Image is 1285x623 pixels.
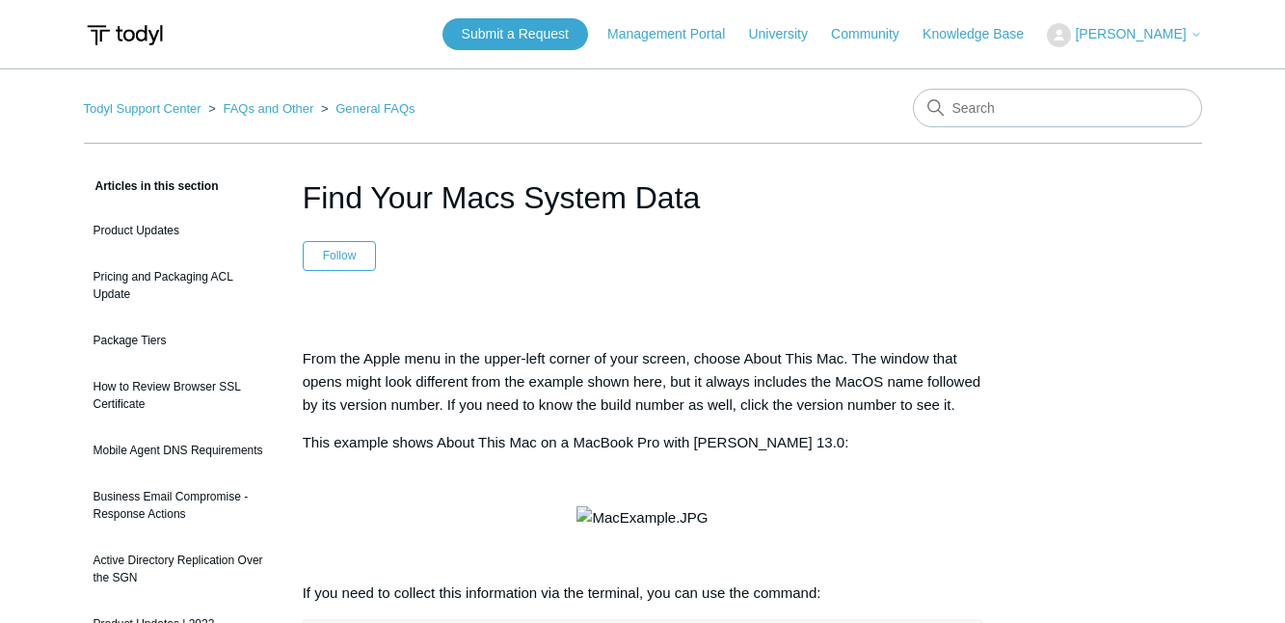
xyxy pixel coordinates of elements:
img: Todyl Support Center Help Center home page [84,17,166,53]
a: Submit a Request [442,18,588,50]
a: Management Portal [607,24,744,44]
p: If you need to collect this information via the terminal, you can use the command: [303,582,983,605]
p: This example shows About This Mac on a MacBook Pro with [PERSON_NAME] 13.0: [303,431,983,454]
button: Follow Article [303,241,377,270]
input: Search [913,89,1202,127]
a: Product Updates [84,212,274,249]
button: [PERSON_NAME] [1047,23,1201,47]
a: General FAQs [335,101,415,116]
a: How to Review Browser SSL Certificate [84,368,274,422]
p: From the Apple menu in the upper-left corner of your screen, choose About This Mac. The window th... [303,347,983,417]
span: Articles in this section [84,179,219,193]
li: FAQs and Other [204,101,317,116]
a: FAQs and Other [223,101,313,116]
a: Business Email Compromise - Response Actions [84,478,274,532]
a: Package Tiers [84,322,274,359]
a: Todyl Support Center [84,101,201,116]
li: General FAQs [317,101,415,116]
img: MacExample.JPG [576,506,708,529]
a: Active Directory Replication Over the SGN [84,542,274,596]
a: Mobile Agent DNS Requirements [84,432,274,469]
a: Community [831,24,919,44]
a: Knowledge Base [923,24,1043,44]
span: [PERSON_NAME] [1075,26,1186,41]
a: University [748,24,826,44]
li: Todyl Support Center [84,101,205,116]
a: Pricing and Packaging ACL Update [84,258,274,312]
h1: Find Your Macs System Data [303,175,983,221]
